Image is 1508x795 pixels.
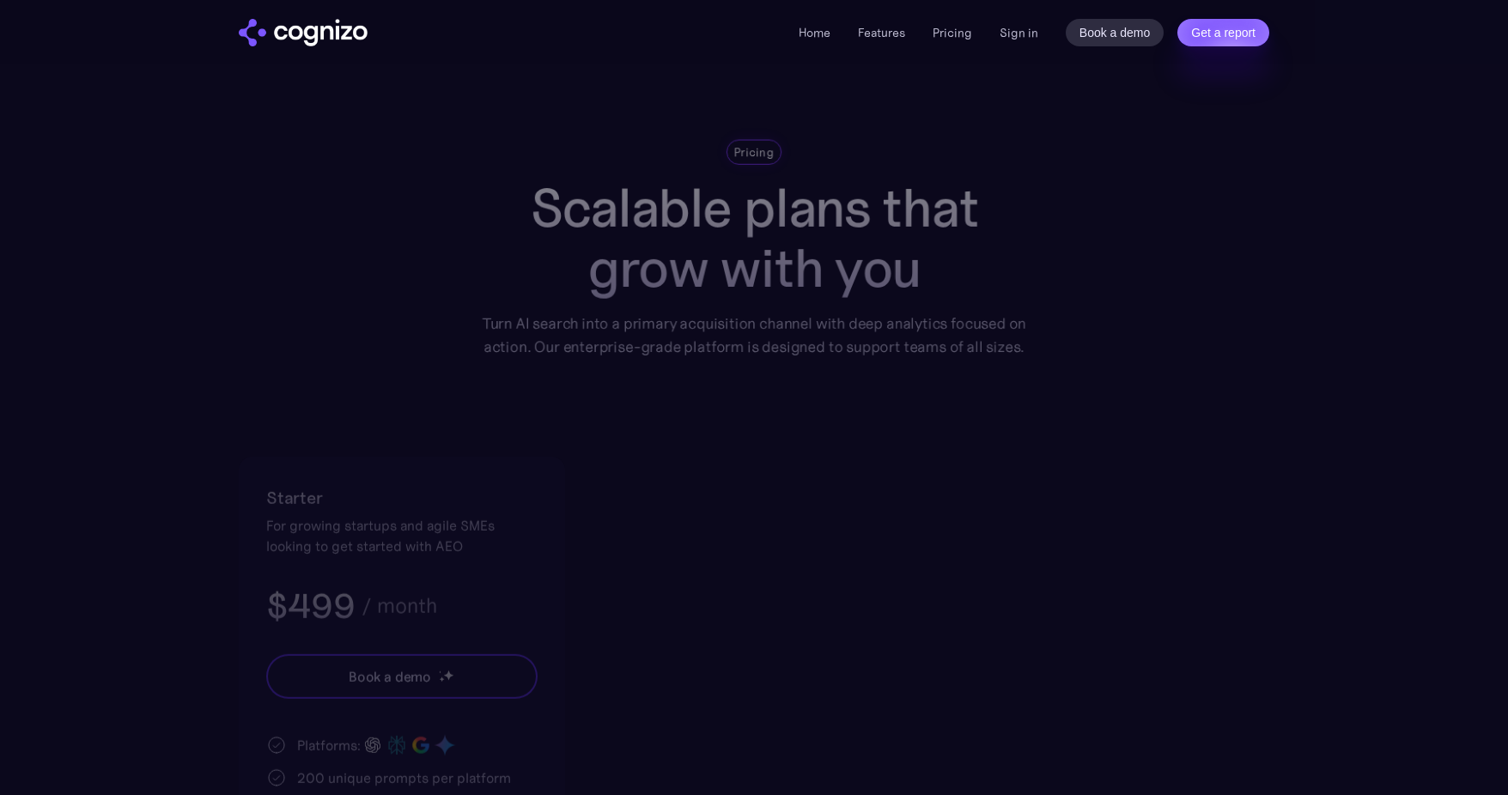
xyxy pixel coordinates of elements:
a: Sign in [1000,22,1038,43]
img: star [439,671,441,673]
a: Pricing [933,25,972,40]
div: Pricing [734,143,775,160]
div: For growing startups and agile SMEs looking to get started with AEO [266,515,538,556]
div: 200 unique prompts per platform [297,768,511,788]
img: star [443,669,454,680]
a: home [239,19,368,46]
img: star [439,677,445,683]
h1: Scalable plans that grow with you [470,178,1038,298]
a: Book a demo [1066,19,1164,46]
a: Features [858,25,905,40]
a: Home [799,25,830,40]
a: Get a report [1177,19,1269,46]
div: Turn AI search into a primary acquisition channel with deep analytics focused on action. Our ente... [470,312,1038,359]
img: cognizo logo [239,19,368,46]
a: Book a demostarstarstar [266,654,538,699]
div: Book a demo [349,666,431,687]
div: Platforms: [297,735,361,756]
h2: Starter [266,484,538,512]
div: / month [362,596,437,616]
h3: $499 [266,584,355,628]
